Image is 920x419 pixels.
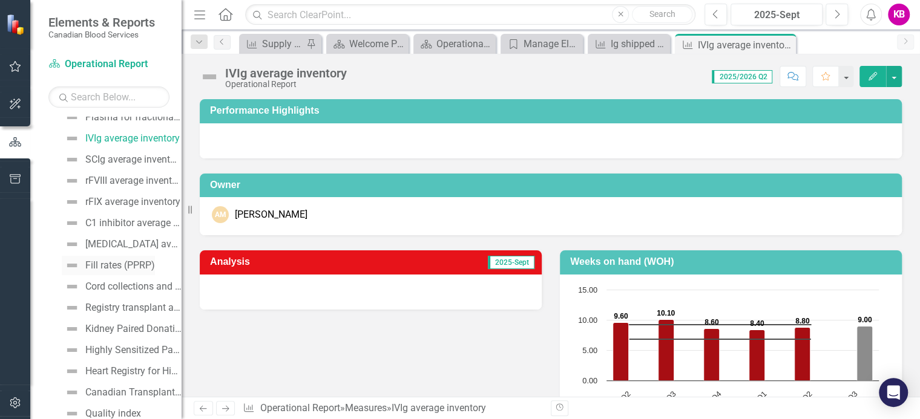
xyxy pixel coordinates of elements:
small: Canadian Blood Services [48,30,155,39]
img: Not Defined [65,364,79,378]
path: 2024/2025 Q2, 9.6. IVIg inventory. [613,322,629,380]
div: IVIg average inventory [392,402,486,414]
img: Not Defined [65,216,79,230]
span: 2025/2026 Q2 [712,70,772,83]
img: Not Defined [65,174,79,188]
div: 2025-Sept [735,8,818,22]
div: IVIg average inventory [85,133,180,144]
a: Manage Elements [504,36,580,51]
a: Canadian Transplant Registry (CTR) - total uptime [62,383,182,402]
text: 10.10 [657,309,675,317]
text: 8.60 [705,318,719,326]
a: C1 inhibitor average inventory [62,213,182,233]
div: Supply Chain - PPRP [262,36,303,51]
h3: Owner [210,180,896,190]
span: Search [649,9,675,19]
img: Not Defined [65,300,79,315]
a: Kidney Paired Donation (KPD) [62,319,182,339]
path: 2025/2026 Q1, 8.4. IVIg inventory. [749,330,765,380]
path: 2025/2026 Q2, 8.8. IVIg inventory. [795,327,810,380]
img: Not Defined [65,195,79,209]
div: Kidney Paired Donation (KPD) [85,323,182,334]
text: 8.40 [750,319,764,328]
g: IVIg inventory, series 1 of 4. Bar series with 6 bars. [613,290,857,381]
div: AM [212,206,229,223]
text: 9.00 [858,316,872,324]
img: Not Defined [200,67,219,86]
div: Canadian Transplant Registry (CTR) - total uptime [85,387,182,398]
img: Not Defined [65,110,79,125]
path: 2025/2026 Q3, 9. Forecast. [857,326,873,380]
div: Welcome Page [349,36,406,51]
div: Open Intercom Messenger [879,378,908,407]
a: [MEDICAL_DATA] average inventory [62,235,182,254]
a: Operational Reports [416,36,493,51]
div: C1 inhibitor average inventory [85,218,182,229]
a: Operational Report [48,57,169,71]
text: 8.80 [795,317,810,325]
a: IVIg average inventory [62,129,180,148]
a: Measures [345,402,387,414]
div: IVIg average inventory [225,67,347,80]
button: Search [632,6,692,23]
div: IVIg average inventory [698,37,793,53]
div: Heart Registry for High-Status and Highly Sensitized Patients [85,366,182,377]
text: 10.00 [578,316,597,325]
div: Registry transplant activities [85,302,182,313]
path: 2024/2025 Q3, 10.1. IVIg inventory. [659,319,674,380]
div: » » [243,401,541,415]
text: 0.00 [582,376,597,385]
img: Not Defined [65,131,79,146]
a: Heart Registry for High-Status and Highly Sensitized Patients [62,362,182,381]
img: Not Defined [65,237,79,252]
a: Welcome Page [329,36,406,51]
path: 2024/2025 Q4, 8.6. IVIg inventory. [704,328,720,380]
g: Lower target, series 3 of 4. Line with 6 data points. [627,337,813,342]
text: 5.00 [582,346,597,355]
input: Search ClearPoint... [245,4,695,25]
span: Elements & Reports [48,15,155,30]
span: 2025-Sept [488,256,534,269]
g: Upper target, series 2 of 4. Line with 6 data points. [627,322,813,327]
button: 2025-Sept [731,4,823,25]
a: rFIX average inventory [62,192,180,212]
img: Not Defined [65,258,79,273]
a: Ig shipped (demand) [591,36,667,51]
a: Cord collections and manufacturing [62,277,182,296]
div: rFIX average inventory [85,197,180,207]
div: Quality index [85,408,141,419]
img: Not Defined [65,385,79,400]
a: Fill rates (PPRP) [62,256,155,275]
div: Ig shipped (demand) [611,36,667,51]
a: Registry transplant activities [62,298,182,317]
a: SCIg average inventory [62,150,182,169]
a: Supply Chain - PPRP [242,36,303,51]
img: Not Defined [65,322,79,336]
img: Not Defined [65,279,79,294]
div: Operational Reports [436,36,493,51]
div: Plasma for fractionation (litres shipped) [85,112,182,123]
a: Highly Sensitized Patient (HSP) [62,340,182,360]
text: 9.60 [614,312,628,320]
g: Forecast, series 4 of 4. Bar series with 6 bars. [629,326,873,381]
img: ClearPoint Strategy [5,13,28,36]
a: rFVIII average inventory [62,171,182,190]
button: KB [888,4,910,25]
input: Search Below... [48,86,169,108]
text: 15.00 [578,285,597,294]
img: Not Defined [65,343,79,357]
h3: Analysis [210,256,358,267]
a: Plasma for fractionation (litres shipped) [62,108,182,127]
h3: Performance Highlights [210,105,896,116]
div: SCIg average inventory [85,154,182,165]
div: Highly Sensitized Patient (HSP) [85,345,182,356]
img: Not Defined [65,152,79,167]
div: Fill rates (PPRP) [85,260,155,271]
div: Cord collections and manufacturing [85,281,182,292]
div: [MEDICAL_DATA] average inventory [85,239,182,250]
div: Manage Elements [524,36,580,51]
a: Operational Report [260,402,340,414]
div: Operational Report [225,80,347,89]
h3: Weeks on hand (WOH) [570,256,896,267]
